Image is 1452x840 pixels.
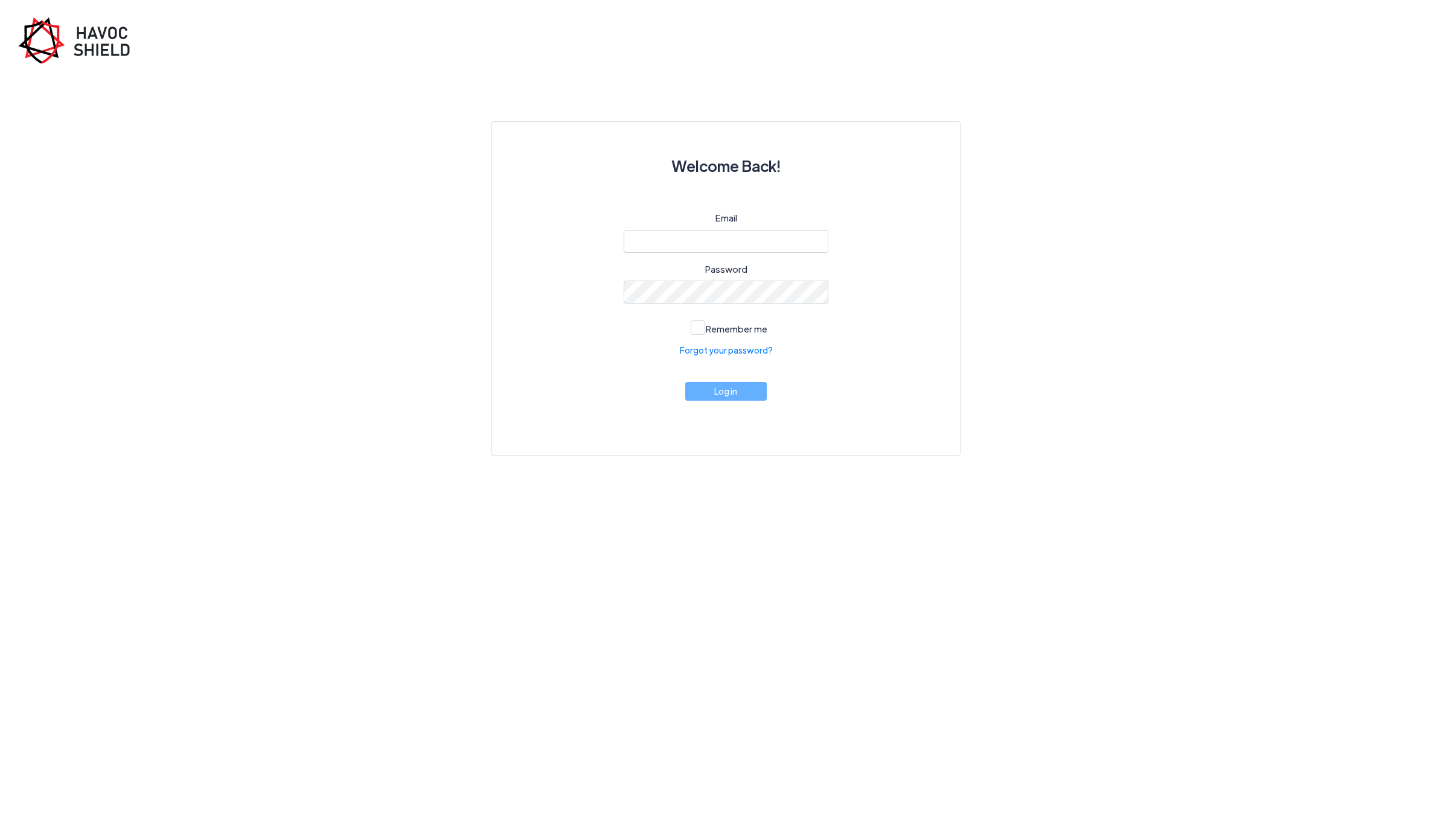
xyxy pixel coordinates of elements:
label: Password [705,262,747,276]
h3: Welcome Back! [521,151,931,181]
span: Remember me [706,323,767,334]
button: Log in [685,382,767,401]
a: Forgot your password? [680,344,773,357]
img: havoc-shield-register-logo.png [18,17,139,63]
label: Email [715,211,737,225]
